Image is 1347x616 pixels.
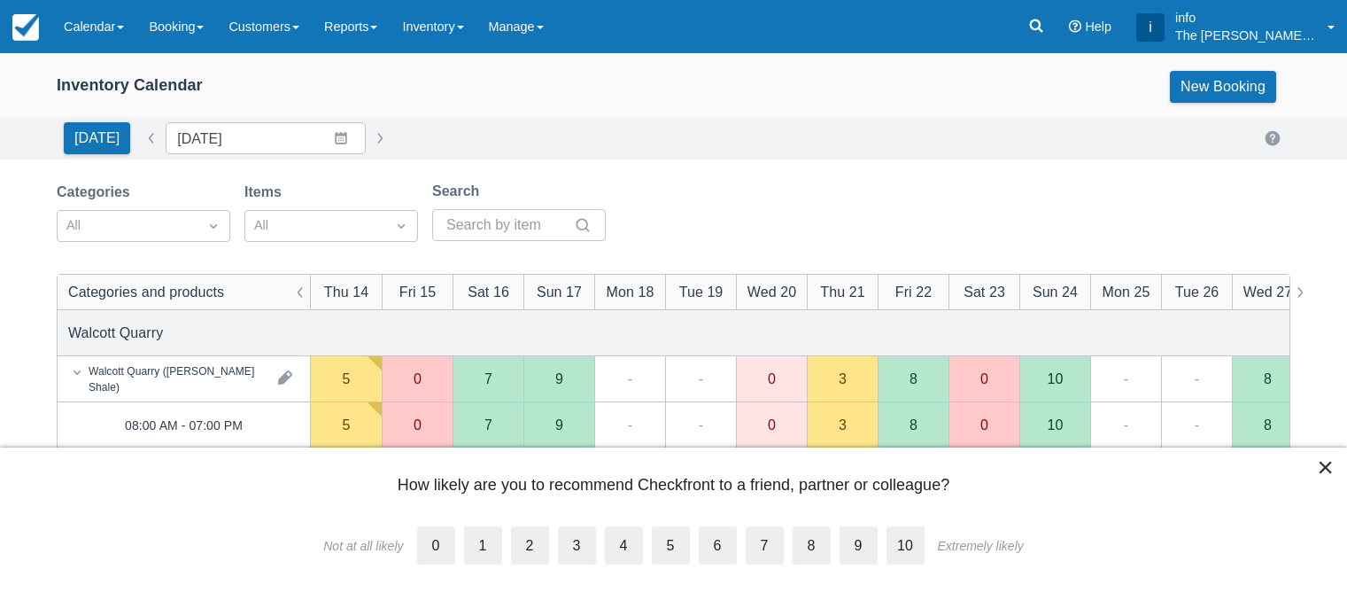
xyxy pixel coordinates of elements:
div: Wed 20 [747,281,796,302]
div: 0 [980,371,988,386]
div: Fri 22 [895,281,932,302]
div: - [1195,368,1199,389]
div: Walcott Quarry [68,322,163,343]
div: 10 [1048,371,1064,386]
div: Categories and products [68,281,224,302]
div: 7 [484,417,492,432]
label: 1 [464,526,502,565]
div: Inventory Calendar [57,75,203,96]
div: 9 [555,371,563,386]
div: - [628,368,632,389]
label: 7 [746,526,784,565]
div: Not at all likely [323,539,403,553]
div: 10 [1048,417,1064,432]
div: 9 [555,417,563,432]
p: The [PERSON_NAME] Shale Geoscience Foundation [1175,27,1317,44]
div: Fri 15 [399,281,436,302]
div: - [699,368,703,389]
div: Walcott Quarry ([PERSON_NAME] Shale) [89,363,264,394]
p: info [1175,9,1317,27]
div: 0 [980,417,988,432]
div: i [1136,13,1165,42]
i: Help [1069,20,1081,33]
label: 6 [699,526,737,565]
div: Tue 19 [679,281,724,302]
div: 3 [839,371,847,386]
div: How likely are you to recommend Checkfront to a friend, partner or colleague? [27,474,1320,505]
div: 5 [343,371,351,386]
input: Date [166,122,366,154]
div: Mon 25 [1103,281,1150,302]
div: Sat 23 [964,281,1005,302]
div: Extremely likely [938,539,1024,553]
div: Thu 14 [324,281,368,302]
div: 0 [768,371,776,386]
div: 8 [910,417,917,432]
div: 7 [484,371,492,386]
span: Dropdown icon [205,217,222,235]
div: Sun 24 [1033,281,1078,302]
label: Search [432,181,486,202]
label: Items [244,182,289,203]
div: - [1124,368,1128,389]
input: Search by item [446,209,570,241]
div: 0 [414,371,422,386]
label: 5 [652,526,690,565]
button: Close [1317,453,1334,481]
div: 8 [1264,417,1272,432]
div: - [1124,414,1128,435]
label: 4 [605,526,643,565]
img: checkfront-main-nav-mini-logo.png [12,14,39,41]
div: Thu 21 [820,281,864,302]
label: 10 [886,526,925,565]
label: 0 [417,526,455,565]
label: Categories [57,182,137,203]
div: Tue 26 [1175,281,1219,302]
div: - [628,414,632,435]
span: Dropdown icon [392,217,410,235]
div: 5 [343,417,351,432]
div: 08:00 AM - 07:00 PM [125,414,243,435]
span: Help [1085,19,1111,34]
div: - [1195,414,1199,435]
div: Mon 18 [607,281,654,302]
label: 2 [511,526,549,565]
div: 8 [1264,371,1272,386]
label: 8 [793,526,831,565]
label: 9 [840,526,878,565]
div: 8 [910,371,917,386]
div: Sun 17 [537,281,582,302]
label: 3 [558,526,596,565]
div: Wed 27 [1243,281,1292,302]
div: - [699,414,703,435]
div: Sat 16 [468,281,509,302]
div: 0 [768,417,776,432]
div: 0 [414,417,422,432]
div: 3 [839,417,847,432]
